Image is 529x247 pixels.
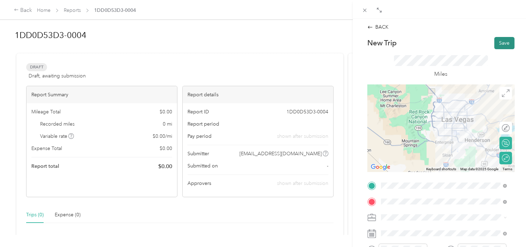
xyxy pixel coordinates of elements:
[369,163,392,172] img: Google
[367,38,397,48] p: New Trip
[367,23,389,31] div: BACK
[494,37,514,49] button: Save
[460,167,498,171] span: Map data ©2025 Google
[503,167,512,171] a: Terms (opens in new tab)
[490,208,529,247] iframe: Everlance-gr Chat Button Frame
[369,163,392,172] a: Open this area in Google Maps (opens a new window)
[426,167,456,172] button: Keyboard shortcuts
[434,70,447,78] p: Miles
